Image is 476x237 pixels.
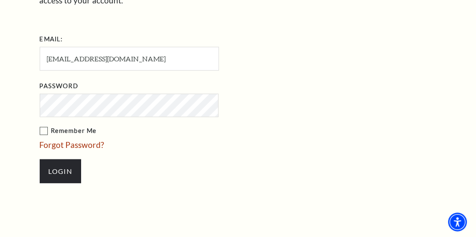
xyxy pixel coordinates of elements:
[40,47,219,70] input: Required
[40,140,105,150] a: Forgot Password?
[448,213,467,231] div: Accessibility Menu
[40,126,304,136] label: Remember Me
[40,81,78,92] label: Password
[40,159,81,183] input: Submit button
[40,34,63,45] label: Email:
